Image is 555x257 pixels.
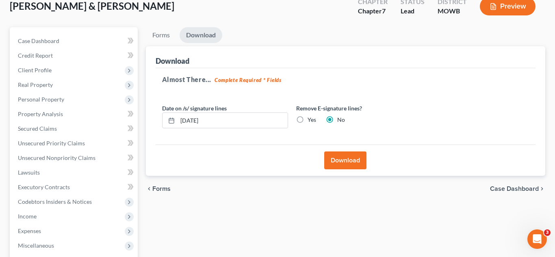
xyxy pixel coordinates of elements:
i: chevron_left [146,186,152,192]
span: Lawsuits [18,169,40,176]
a: Case Dashboard [11,34,138,48]
a: Download [180,27,222,43]
a: Forms [146,27,176,43]
span: Expenses [18,227,41,234]
div: Download [156,56,189,66]
input: MM/DD/YYYY [178,113,288,128]
h5: Almost There... [162,75,529,84]
button: chevron_left Forms [146,186,182,192]
span: Case Dashboard [490,186,539,192]
label: Yes [308,116,316,124]
label: Remove E-signature lines? [296,104,422,112]
span: Unsecured Priority Claims [18,140,85,147]
span: Miscellaneous [18,242,54,249]
span: 3 [544,229,551,236]
span: Secured Claims [18,125,57,132]
i: chevron_right [539,186,545,192]
iframe: Intercom live chat [527,229,547,249]
a: Credit Report [11,48,138,63]
span: Unsecured Nonpriority Claims [18,154,95,161]
label: No [337,116,345,124]
a: Unsecured Nonpriority Claims [11,151,138,165]
span: 7 [382,7,386,15]
span: Personal Property [18,96,64,103]
a: Secured Claims [11,121,138,136]
span: Forms [152,186,171,192]
span: Client Profile [18,67,52,73]
button: Download [324,151,366,169]
div: MOWB [438,6,467,16]
span: Credit Report [18,52,53,59]
span: Case Dashboard [18,37,59,44]
label: Date on /s/ signature lines [162,104,227,112]
strong: Complete Required * Fields [215,77,282,83]
span: Income [18,213,37,220]
span: Codebtors Insiders & Notices [18,198,92,205]
a: Case Dashboard chevron_right [490,186,545,192]
a: Property Analysis [11,107,138,121]
div: Lead [401,6,425,16]
a: Executory Contracts [11,180,138,194]
a: Unsecured Priority Claims [11,136,138,151]
a: Lawsuits [11,165,138,180]
div: Chapter [358,6,388,16]
span: Executory Contracts [18,184,70,190]
span: Real Property [18,81,53,88]
span: Property Analysis [18,110,63,117]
